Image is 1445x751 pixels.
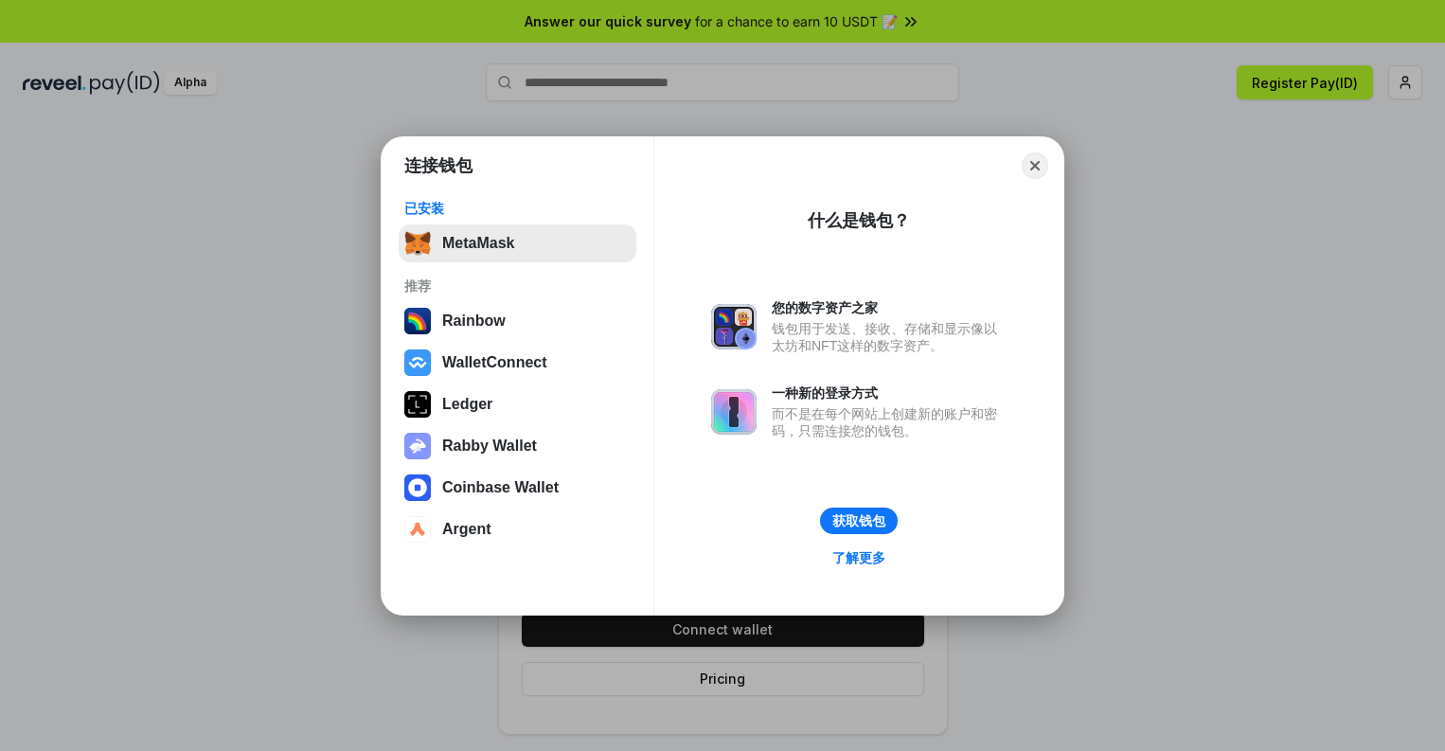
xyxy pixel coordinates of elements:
img: svg+xml,%3Csvg%20xmlns%3D%22http%3A%2F%2Fwww.w3.org%2F2000%2Fsvg%22%20fill%3D%22none%22%20viewBox... [711,304,757,349]
button: MetaMask [399,224,636,262]
a: 了解更多 [821,545,897,570]
div: 什么是钱包？ [808,209,910,232]
h1: 连接钱包 [404,154,473,177]
button: Rabby Wallet [399,427,636,465]
button: Rainbow [399,302,636,340]
img: svg+xml,%3Csvg%20fill%3D%22none%22%20height%3D%2233%22%20viewBox%3D%220%200%2035%2033%22%20width%... [404,230,431,257]
div: 一种新的登录方式 [772,384,1007,402]
img: svg+xml,%3Csvg%20xmlns%3D%22http%3A%2F%2Fwww.w3.org%2F2000%2Fsvg%22%20fill%3D%22none%22%20viewBox... [404,433,431,459]
div: Rabby Wallet [442,438,537,455]
div: 推荐 [404,277,631,295]
img: svg+xml,%3Csvg%20width%3D%22120%22%20height%3D%22120%22%20viewBox%3D%220%200%20120%20120%22%20fil... [404,308,431,334]
img: svg+xml,%3Csvg%20xmlns%3D%22http%3A%2F%2Fwww.w3.org%2F2000%2Fsvg%22%20width%3D%2228%22%20height%3... [404,391,431,418]
div: 您的数字资产之家 [772,299,1007,316]
img: svg+xml,%3Csvg%20width%3D%2228%22%20height%3D%2228%22%20viewBox%3D%220%200%2028%2028%22%20fill%3D... [404,474,431,501]
img: svg+xml,%3Csvg%20width%3D%2228%22%20height%3D%2228%22%20viewBox%3D%220%200%2028%2028%22%20fill%3D... [404,516,431,543]
div: Coinbase Wallet [442,479,559,496]
img: svg+xml,%3Csvg%20xmlns%3D%22http%3A%2F%2Fwww.w3.org%2F2000%2Fsvg%22%20fill%3D%22none%22%20viewBox... [711,389,757,435]
button: 获取钱包 [820,508,898,534]
button: Coinbase Wallet [399,469,636,507]
div: 钱包用于发送、接收、存储和显示像以太坊和NFT这样的数字资产。 [772,320,1007,354]
div: Ledger [442,396,492,413]
button: Close [1022,152,1048,179]
div: Argent [442,521,491,538]
img: svg+xml,%3Csvg%20width%3D%2228%22%20height%3D%2228%22%20viewBox%3D%220%200%2028%2028%22%20fill%3D... [404,349,431,376]
div: WalletConnect [442,354,547,371]
button: Ledger [399,385,636,423]
div: 而不是在每个网站上创建新的账户和密码，只需连接您的钱包。 [772,405,1007,439]
button: WalletConnect [399,344,636,382]
div: 获取钱包 [832,512,885,529]
div: 了解更多 [832,549,885,566]
div: Rainbow [442,313,506,330]
div: MetaMask [442,235,514,252]
div: 已安装 [404,200,631,217]
button: Argent [399,510,636,548]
